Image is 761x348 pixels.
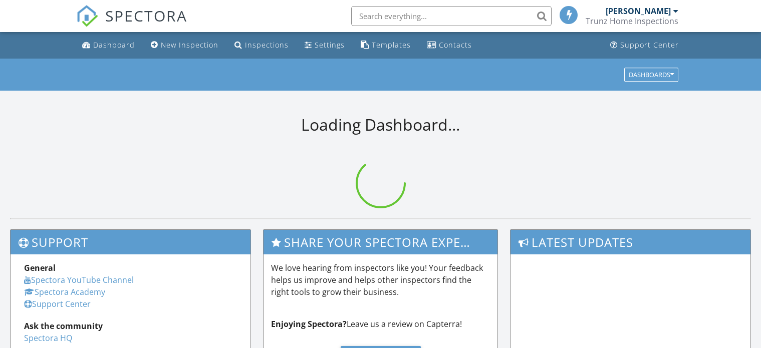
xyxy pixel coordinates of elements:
h3: Latest Updates [511,230,750,254]
a: Spectora Academy [24,286,105,297]
a: Templates [357,36,415,55]
div: Trunz Home Inspections [586,16,678,26]
a: Dashboard [78,36,139,55]
a: New Inspection [147,36,222,55]
strong: Enjoying Spectora? [271,318,347,329]
h3: Share Your Spectora Experience [264,230,497,254]
a: Spectora YouTube Channel [24,274,134,285]
a: Settings [301,36,349,55]
div: Contacts [439,40,472,50]
a: Contacts [423,36,476,55]
div: Ask the community [24,320,237,332]
a: SPECTORA [76,14,187,35]
a: Support Center [606,36,683,55]
img: The Best Home Inspection Software - Spectora [76,5,98,27]
div: Support Center [620,40,679,50]
a: Inspections [230,36,293,55]
p: Leave us a review on Capterra! [271,318,490,330]
a: Spectora HQ [24,332,72,343]
div: Dashboard [93,40,135,50]
input: Search everything... [351,6,552,26]
button: Dashboards [624,68,678,82]
div: Settings [315,40,345,50]
div: [PERSON_NAME] [606,6,671,16]
span: SPECTORA [105,5,187,26]
div: Templates [372,40,411,50]
p: We love hearing from inspectors like you! Your feedback helps us improve and helps other inspecto... [271,262,490,298]
h3: Support [11,230,250,254]
div: Inspections [245,40,289,50]
strong: General [24,262,56,273]
div: New Inspection [161,40,218,50]
div: Dashboards [629,71,674,78]
a: Support Center [24,298,91,309]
